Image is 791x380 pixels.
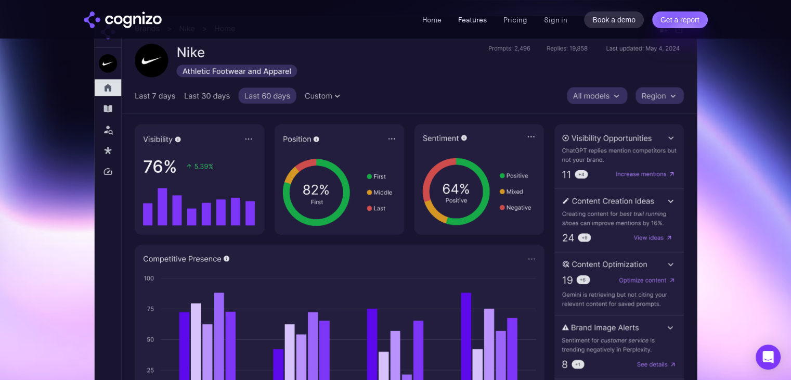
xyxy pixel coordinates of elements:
img: cognizo logo [84,11,162,28]
a: Get a report [652,11,708,28]
a: Book a demo [584,11,644,28]
a: Pricing [503,15,527,24]
a: home [84,11,162,28]
a: Home [422,15,442,24]
div: Open Intercom Messenger [756,345,781,370]
a: Sign in [544,14,567,26]
a: Features [458,15,487,24]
